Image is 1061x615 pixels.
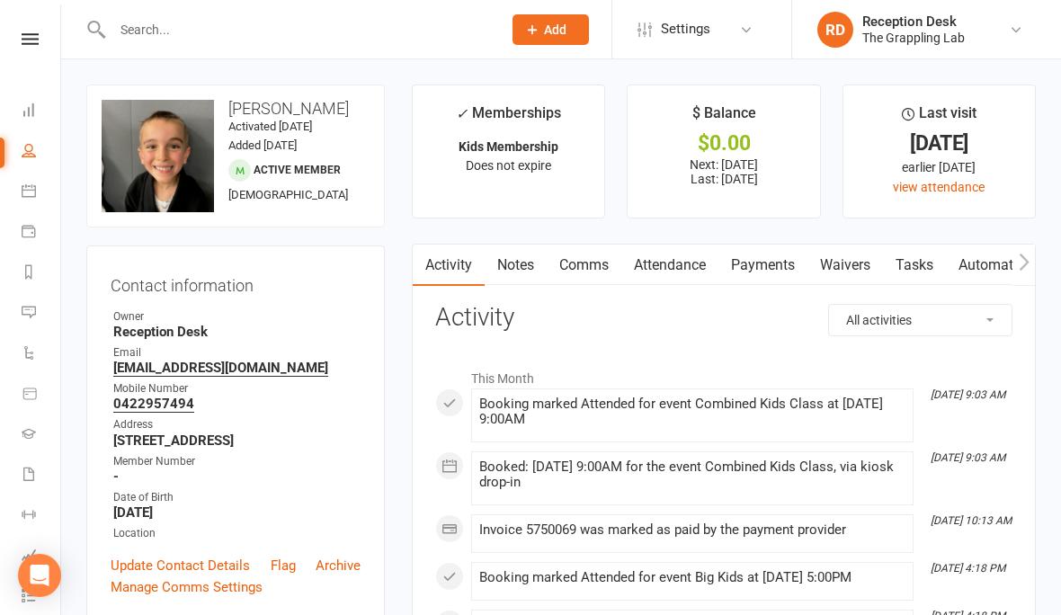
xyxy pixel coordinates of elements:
div: Booked: [DATE] 9:00AM for the event Combined Kids Class, via kiosk drop-in [479,459,905,490]
li: This Month [435,360,1012,388]
strong: Kids Membership [459,139,558,154]
time: Activated [DATE] [228,120,312,133]
a: Attendance [621,245,718,286]
div: earlier [DATE] [860,157,1019,177]
i: [DATE] 4:18 PM [931,562,1005,575]
p: Next: [DATE] Last: [DATE] [644,157,803,186]
a: Archive [316,555,361,576]
div: [DATE] [860,134,1019,153]
a: Notes [485,245,547,286]
strong: [STREET_ADDRESS] [113,432,361,449]
div: Mobile Number [113,380,361,397]
time: Added [DATE] [228,138,297,152]
span: Does not expire [466,158,551,173]
div: Owner [113,308,361,325]
span: Settings [661,9,710,49]
h3: Contact information [111,270,361,295]
a: Activity [413,245,485,286]
strong: Reception Desk [113,324,361,340]
a: Reports [22,254,62,294]
strong: - [113,468,361,485]
span: Active member [254,164,341,176]
div: The Grappling Lab [862,30,965,46]
span: [DEMOGRAPHIC_DATA] [228,188,348,201]
div: Booking marked Attended for event Combined Kids Class at [DATE] 9:00AM [479,397,905,427]
input: Search... [107,17,489,42]
img: image1738550936.png [102,100,214,212]
div: Memberships [456,102,561,135]
a: Update Contact Details [111,555,250,576]
a: view attendance [893,180,985,194]
div: Location [113,525,361,542]
a: Calendar [22,173,62,213]
div: $0.00 [644,134,803,153]
i: [DATE] 9:03 AM [931,388,1005,401]
h3: Activity [435,304,1012,332]
a: People [22,132,62,173]
i: [DATE] 9:03 AM [931,451,1005,464]
a: Flag [271,555,296,576]
div: Booking marked Attended for event Big Kids at [DATE] 5:00PM [479,570,905,585]
a: Payments [718,245,807,286]
h3: [PERSON_NAME] [102,100,370,118]
div: Email [113,344,361,361]
div: Last visit [902,102,976,134]
a: Manage Comms Settings [111,576,263,598]
i: ✓ [456,105,468,122]
strong: [DATE] [113,504,361,521]
a: Comms [547,245,621,286]
a: Product Sales [22,375,62,415]
a: Payments [22,213,62,254]
div: Open Intercom Messenger [18,554,61,597]
div: Member Number [113,453,361,470]
i: [DATE] 10:13 AM [931,514,1012,527]
div: $ Balance [692,102,756,134]
div: Address [113,416,361,433]
div: Invoice 5750069 was marked as paid by the payment provider [479,522,905,538]
a: Assessments [22,537,62,577]
div: Date of Birth [113,489,361,506]
a: Tasks [883,245,946,286]
a: Waivers [807,245,883,286]
div: RD [817,12,853,48]
div: Reception Desk [862,13,965,30]
a: Dashboard [22,92,62,132]
a: Automations [946,245,1053,286]
span: Add [544,22,566,37]
button: Add [513,14,589,45]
